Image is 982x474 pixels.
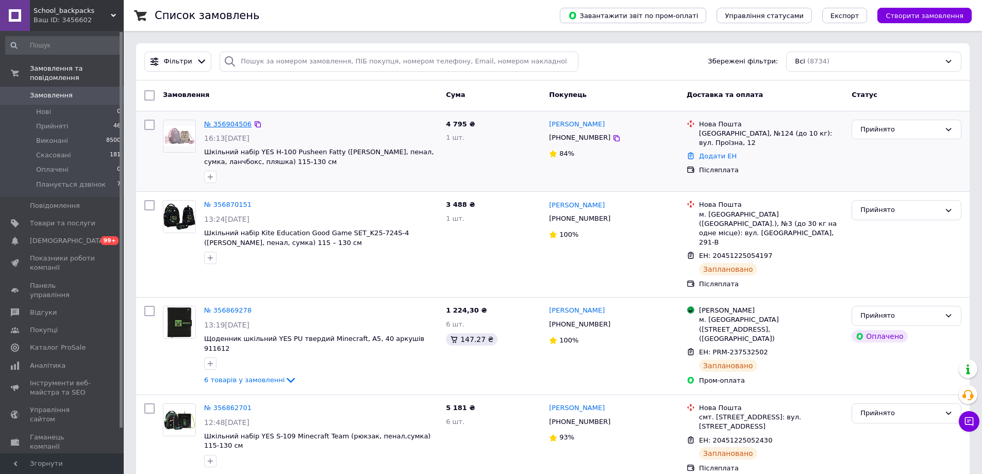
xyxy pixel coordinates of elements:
span: 84% [559,150,574,157]
div: 147.27 ₴ [446,333,497,346]
a: Фото товару [163,403,196,436]
button: Створити замовлення [877,8,972,23]
span: 1 шт. [446,134,464,141]
span: Всі [795,57,805,67]
span: 1 шт. [446,215,464,222]
span: 6 шт. [446,320,464,328]
a: № 356870151 [204,201,252,208]
span: Скасовані [36,151,71,160]
span: 13:19[DATE] [204,321,249,329]
div: Заплановано [699,447,757,460]
a: 6 товарів у замовленні [204,376,297,384]
img: Фото товару [163,201,195,233]
button: Експорт [822,8,868,23]
a: Фото товару [163,120,196,153]
span: [PHONE_NUMBER] [549,134,610,141]
span: 1 224,30 ₴ [446,306,487,314]
span: 6 товарів у замовленні [204,376,285,384]
span: Каталог ProSale [30,343,86,352]
span: Гаманець компанії [30,433,95,451]
div: Прийнято [860,205,940,216]
span: Доставка та оплата [687,91,763,99]
a: Шкільний набір Kite Education Good Game SET_K25-724S-4 ([PERSON_NAME], пенал, сумка) 115 – 130 см [204,229,409,247]
span: Виконані [36,136,68,145]
span: Збережені фільтри: [708,57,778,67]
div: Післяплата [699,280,843,289]
a: № 356862701 [204,404,252,412]
a: [PERSON_NAME] [549,201,605,210]
span: Оплачені [36,165,69,174]
div: Пром-оплата [699,376,843,385]
img: Фото товару [163,126,195,145]
span: [PHONE_NUMBER] [549,320,610,328]
span: 4 795 ₴ [446,120,475,128]
div: [GEOGRAPHIC_DATA], №124 (до 10 кг): вул. Проїзна, 12 [699,129,843,148]
span: [DEMOGRAPHIC_DATA] [30,236,106,246]
span: Повідомлення [30,201,80,210]
span: ЕН: PRM-237532502 [699,348,768,356]
span: Фільтри [164,57,192,67]
button: Чат з покупцем [959,411,979,432]
a: Створити замовлення [867,11,972,19]
span: 0 [117,107,121,117]
span: [PHONE_NUMBER] [549,215,610,222]
span: 0 [117,165,121,174]
img: Фото товару [163,409,195,431]
span: 6 шт. [446,418,464,426]
span: 93% [559,433,574,441]
div: Оплачено [852,330,907,342]
span: 99+ [101,236,119,245]
span: 100% [559,336,578,344]
a: Шкільний набір YES H-100 Pusheen Fatty ([PERSON_NAME], пенал, сумка, ланчбокс, пляшка) 115-130 см [204,148,434,166]
span: 181 [110,151,121,160]
span: Замовлення та повідомлення [30,64,124,83]
span: [PHONE_NUMBER] [549,418,610,426]
div: Нова Пошта [699,120,843,129]
span: Товари та послуги [30,219,95,228]
a: Фото товару [163,200,196,233]
div: Прийнято [860,408,940,419]
div: смт. [STREET_ADDRESS]: вул. [STREET_ADDRESS] [699,413,843,431]
span: 16:13[DATE] [204,134,249,142]
span: Нові [36,107,51,117]
input: Пошук [5,36,122,55]
div: Післяплата [699,166,843,175]
span: Покупець [549,91,587,99]
span: Покупці [30,325,58,335]
span: Управління сайтом [30,405,95,424]
a: Фото товару [163,306,196,339]
a: Шкільний набір YES S-109 Minecraft Team (рюкзак, пенал,сумка) 115-130 см [204,432,430,450]
span: Статус [852,91,877,99]
div: Нова Пошта [699,403,843,413]
span: Планується дзвінок [36,180,106,189]
span: Інструменти веб-майстра та SEO [30,379,95,397]
button: Завантажити звіт по пром-оплаті [560,8,706,23]
div: Ваш ID: 3456602 [34,15,124,25]
a: [PERSON_NAME] [549,403,605,413]
div: [PERSON_NAME] [699,306,843,315]
span: 46 [113,122,121,131]
div: Прийнято [860,124,940,135]
span: Відгуки [30,308,57,317]
span: 8500 [106,136,121,145]
a: № 356869278 [204,306,252,314]
span: School_backpacks [34,6,111,15]
span: 13:24[DATE] [204,215,249,223]
span: Експорт [830,12,859,20]
span: 5 181 ₴ [446,404,475,412]
a: [PERSON_NAME] [549,306,605,316]
span: Прийняті [36,122,68,131]
div: Післяплата [699,464,843,473]
span: Замовлення [30,91,73,100]
span: 12:48[DATE] [204,418,249,427]
span: Панель управління [30,281,95,300]
span: 7 [117,180,121,189]
span: ЕН: 20451225054197 [699,252,772,259]
a: Щоденник шкільний YES PU твердий Minecraft, A5, 40 аркушів 911612 [204,335,424,352]
span: 100% [559,231,578,238]
a: [PERSON_NAME] [549,120,605,129]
